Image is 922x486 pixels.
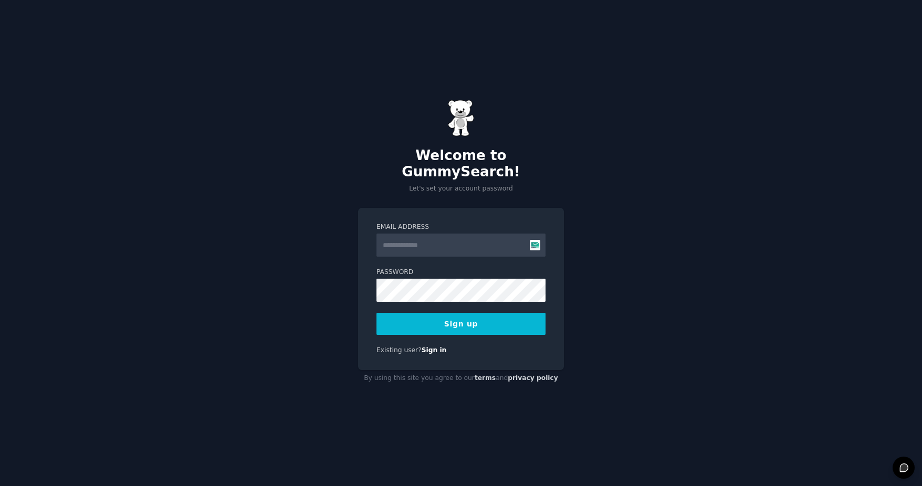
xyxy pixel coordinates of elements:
a: Sign in [422,346,447,354]
h2: Welcome to GummySearch! [358,147,564,181]
img: Gummy Bear [448,100,474,136]
div: By using this site you agree to our and [358,370,564,387]
label: Email Address [376,223,546,232]
button: Sign up [376,313,546,335]
a: terms [475,374,496,382]
a: privacy policy [508,374,558,382]
p: Let's set your account password [358,184,564,194]
label: Password [376,268,546,277]
span: Existing user? [376,346,422,354]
